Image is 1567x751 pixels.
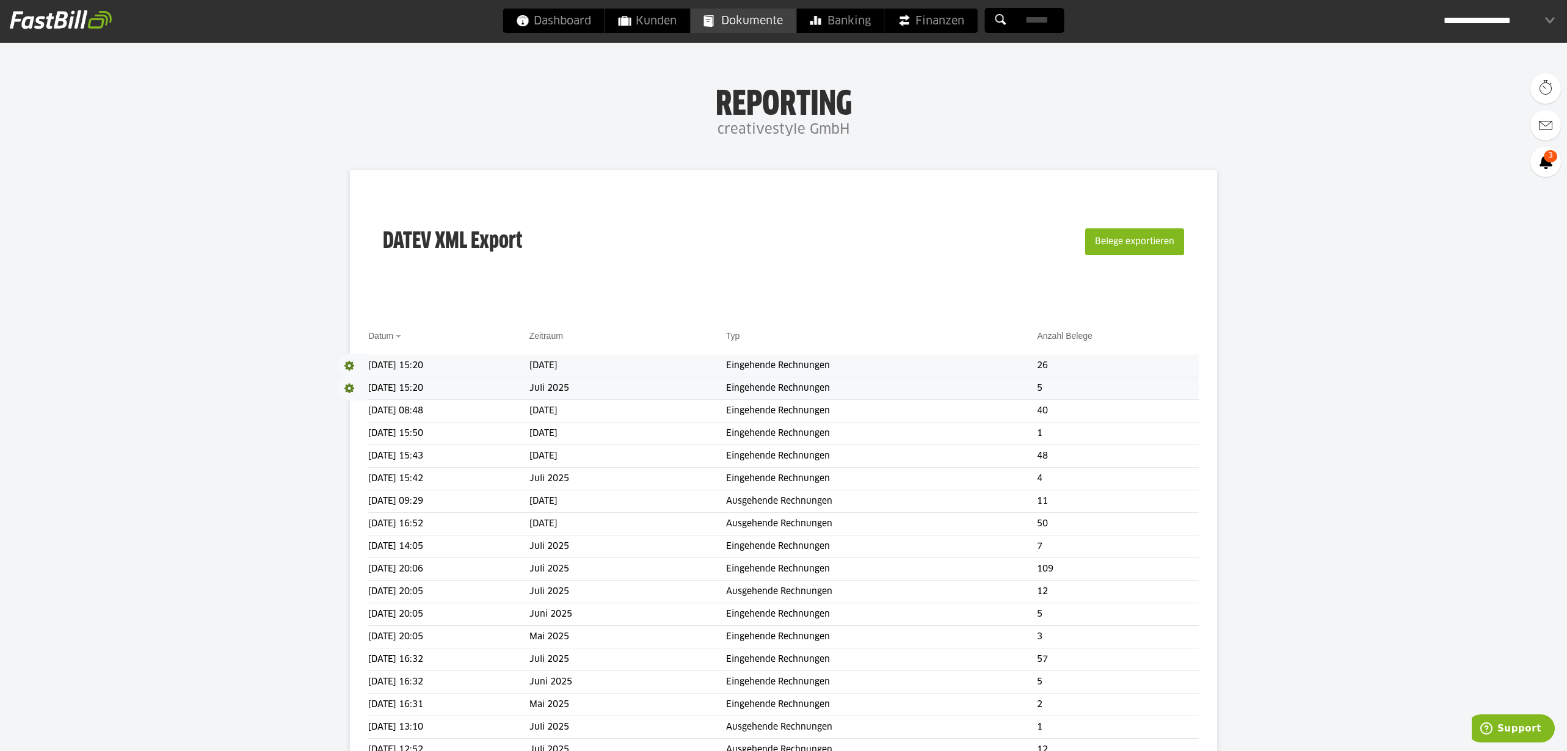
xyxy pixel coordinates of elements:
a: Kunden [605,9,690,33]
td: [DATE] 20:06 [368,558,529,581]
td: Ausgehende Rechnungen [726,716,1038,739]
td: [DATE] 15:20 [368,355,529,377]
td: Eingehende Rechnungen [726,423,1038,445]
td: 1 [1037,423,1198,445]
td: [DATE] 20:05 [368,603,529,626]
span: Banking [810,9,871,33]
td: 12 [1037,581,1198,603]
td: [DATE] 16:32 [368,648,529,671]
td: Eingehende Rechnungen [726,400,1038,423]
td: [DATE] 14:05 [368,535,529,558]
td: [DATE] 09:29 [368,490,529,513]
a: Banking [797,9,884,33]
span: Finanzen [898,9,964,33]
td: 2 [1037,694,1198,716]
td: Ausgehende Rechnungen [726,490,1038,513]
td: Juli 2025 [529,377,726,400]
td: [DATE] [529,400,726,423]
td: 40 [1037,400,1198,423]
td: [DATE] [529,423,726,445]
td: Juli 2025 [529,558,726,581]
td: [DATE] [529,490,726,513]
td: Eingehende Rechnungen [726,603,1038,626]
td: Eingehende Rechnungen [726,468,1038,490]
td: [DATE] [529,513,726,535]
td: Juli 2025 [529,535,726,558]
td: Eingehende Rechnungen [726,558,1038,581]
td: 26 [1037,355,1198,377]
h3: DATEV XML Export [383,203,522,281]
td: [DATE] 20:05 [368,581,529,603]
td: Ausgehende Rechnungen [726,513,1038,535]
td: Mai 2025 [529,626,726,648]
iframe: Öffnet ein Widget, in dem Sie weitere Informationen finden [1472,714,1555,745]
td: [DATE] 15:42 [368,468,529,490]
button: Belege exportieren [1085,228,1184,255]
td: [DATE] [529,445,726,468]
td: [DATE] 08:48 [368,400,529,423]
td: [DATE] 13:10 [368,716,529,739]
a: Zeitraum [529,331,563,341]
td: Juli 2025 [529,648,726,671]
a: Typ [726,331,740,341]
td: Eingehende Rechnungen [726,445,1038,468]
td: [DATE] 15:20 [368,377,529,400]
td: Eingehende Rechnungen [726,535,1038,558]
td: 3 [1037,626,1198,648]
td: 1 [1037,716,1198,739]
td: 48 [1037,445,1198,468]
span: 3 [1544,150,1557,162]
td: Eingehende Rechnungen [726,671,1038,694]
a: Dashboard [503,9,605,33]
td: [DATE] 16:31 [368,694,529,716]
td: 7 [1037,535,1198,558]
td: Ausgehende Rechnungen [726,581,1038,603]
td: 5 [1037,377,1198,400]
td: Eingehende Rechnungen [726,648,1038,671]
td: 5 [1037,671,1198,694]
td: 109 [1037,558,1198,581]
a: 3 [1530,147,1561,177]
a: Datum [368,331,393,341]
td: Eingehende Rechnungen [726,694,1038,716]
a: Finanzen [885,9,978,33]
td: 57 [1037,648,1198,671]
td: Eingehende Rechnungen [726,355,1038,377]
span: Dashboard [517,9,591,33]
img: sort_desc.gif [396,335,404,338]
a: Anzahl Belege [1037,331,1092,341]
span: Kunden [619,9,677,33]
td: Juli 2025 [529,716,726,739]
img: fastbill_logo_white.png [10,10,112,29]
span: Dokumente [704,9,783,33]
a: Dokumente [691,9,796,33]
td: Juni 2025 [529,671,726,694]
td: 5 [1037,603,1198,626]
td: Juli 2025 [529,581,726,603]
td: Juli 2025 [529,468,726,490]
td: [DATE] 15:50 [368,423,529,445]
td: [DATE] 15:43 [368,445,529,468]
td: 50 [1037,513,1198,535]
h1: Reporting [122,86,1445,118]
td: Juni 2025 [529,603,726,626]
td: Eingehende Rechnungen [726,377,1038,400]
td: [DATE] [529,355,726,377]
td: [DATE] 20:05 [368,626,529,648]
td: 11 [1037,490,1198,513]
td: [DATE] 16:32 [368,671,529,694]
td: Eingehende Rechnungen [726,626,1038,648]
td: [DATE] 16:52 [368,513,529,535]
td: Mai 2025 [529,694,726,716]
td: 4 [1037,468,1198,490]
